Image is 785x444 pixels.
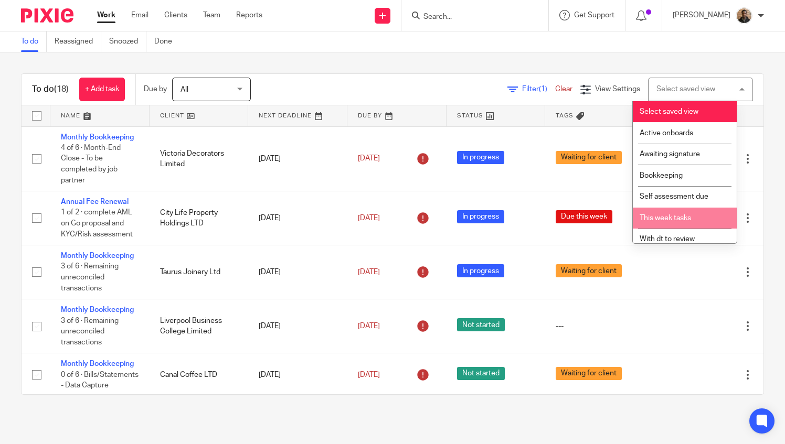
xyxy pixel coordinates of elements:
[457,151,504,164] span: In progress
[640,172,683,179] span: Bookkeeping
[55,31,101,52] a: Reassigned
[555,85,572,93] a: Clear
[131,10,148,20] a: Email
[358,322,380,330] span: [DATE]
[422,13,517,22] input: Search
[640,214,691,222] span: This week tasks
[61,317,119,346] span: 3 of 6 · Remaining unreconciled transactions
[150,245,249,299] td: Taurus Joinery Ltd
[61,306,134,313] a: Monthly Bookkeeping
[457,264,504,277] span: In progress
[150,126,249,191] td: Victoria Decorators Limited
[61,360,134,367] a: Monthly Bookkeeping
[640,150,700,158] span: Awaiting signature
[556,210,612,223] span: Due this week
[574,12,614,19] span: Get Support
[61,252,134,259] a: Monthly Bookkeeping
[457,318,505,331] span: Not started
[522,85,555,93] span: Filter
[61,209,133,238] span: 1 of 2 · complete AML on Go proposal and KYC/Risk assessment
[358,371,380,378] span: [DATE]
[556,151,622,164] span: Waiting for client
[79,78,125,101] a: + Add task
[640,108,698,115] span: Select saved view
[61,263,119,292] span: 3 of 6 · Remaining unreconciled transactions
[54,85,69,93] span: (18)
[248,245,347,299] td: [DATE]
[358,268,380,276] span: [DATE]
[164,10,187,20] a: Clients
[248,191,347,245] td: [DATE]
[673,10,730,20] p: [PERSON_NAME]
[150,353,249,396] td: Canal Coffee LTD
[236,10,262,20] a: Reports
[61,144,121,184] span: 4 of 6 · Month-End Close - To be completed by job partner
[150,191,249,245] td: City Life Property Holdings LTD
[61,198,129,205] a: Annual Fee Renewal
[61,371,139,389] span: 0 of 6 · Bills/Statements - Data Capture
[556,264,622,277] span: Waiting for client
[21,31,47,52] a: To do
[539,85,547,93] span: (1)
[457,210,504,223] span: In progress
[248,299,347,353] td: [DATE]
[556,113,574,118] span: Tags
[457,367,505,380] span: Not started
[640,193,708,200] span: Self assessment due
[97,10,115,20] a: Work
[736,7,752,24] img: WhatsApp%20Image%202025-04-23%20.jpg
[61,134,134,141] a: Monthly Bookkeeping
[203,10,220,20] a: Team
[21,8,73,23] img: Pixie
[154,31,180,52] a: Done
[556,367,622,380] span: Waiting for client
[109,31,146,52] a: Snoozed
[150,299,249,353] td: Liverpool Business College Limited
[248,126,347,191] td: [DATE]
[656,85,715,93] div: Select saved view
[144,84,167,94] p: Due by
[358,214,380,222] span: [DATE]
[556,321,654,331] div: ---
[248,353,347,396] td: [DATE]
[595,85,640,93] span: View Settings
[640,235,695,243] span: With dt to review
[32,84,69,95] h1: To do
[181,86,188,93] span: All
[358,155,380,163] span: [DATE]
[640,129,693,137] span: Active onboards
